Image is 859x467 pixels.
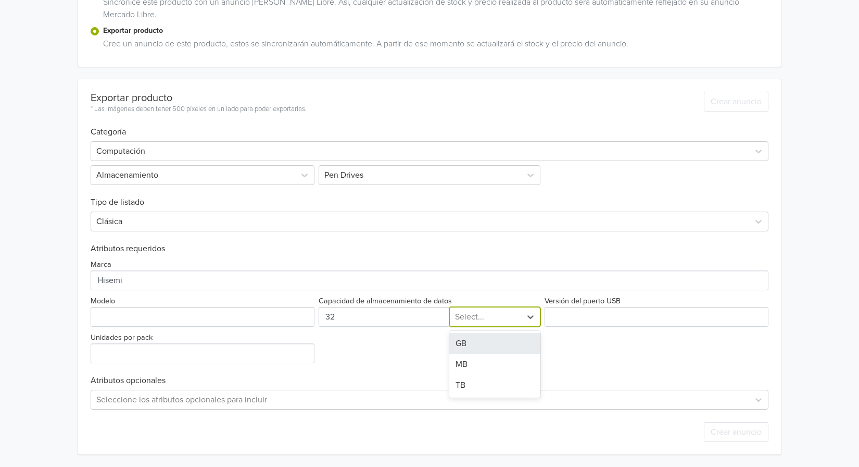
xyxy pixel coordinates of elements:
h6: Atributos requeridos [91,244,768,254]
div: * Las imágenes deben tener 500 píxeles en un lado para poder exportarlas. [91,104,307,115]
button: Crear anuncio [704,92,768,112]
h6: Tipo de listado [91,185,768,207]
h6: Categoría [91,115,768,137]
div: Cree un anuncio de este producto, estos se sincronizarán automáticamente. A partir de ese momento... [99,38,768,54]
div: Exportar producto [91,92,307,104]
label: Versión del puerto USB [545,296,621,307]
h6: Atributos opcionales [91,376,768,386]
div: TB [449,375,540,396]
label: Unidades por pack [91,332,153,343]
label: Exportar producto [103,25,768,36]
label: Modelo [91,296,115,307]
label: Capacidad de almacenamiento de datos [319,296,452,307]
div: MB [449,354,540,375]
label: Marca [91,259,111,271]
div: GB [449,333,540,354]
button: Crear anuncio [704,422,768,442]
